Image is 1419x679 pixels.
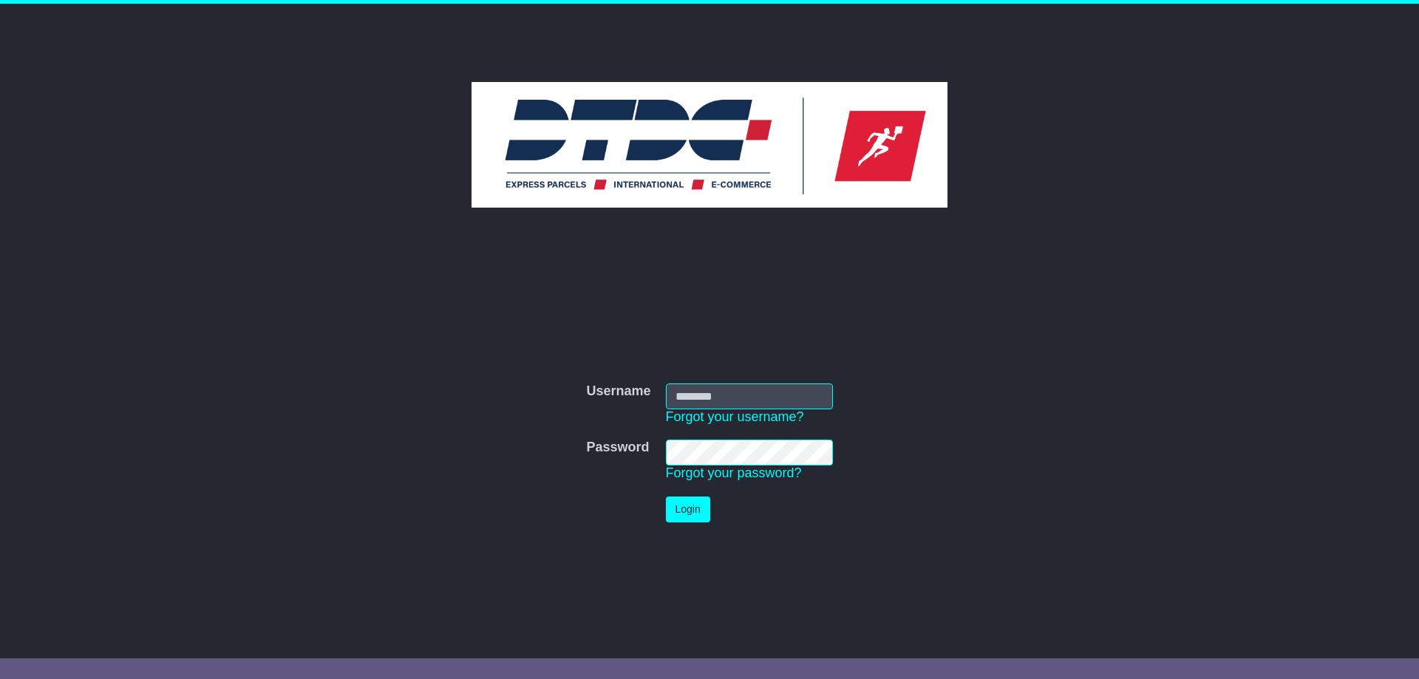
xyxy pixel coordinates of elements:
[666,497,710,522] button: Login
[666,409,804,424] a: Forgot your username?
[586,383,650,400] label: Username
[586,440,649,456] label: Password
[666,465,802,480] a: Forgot your password?
[472,82,947,208] img: DTDC Australia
